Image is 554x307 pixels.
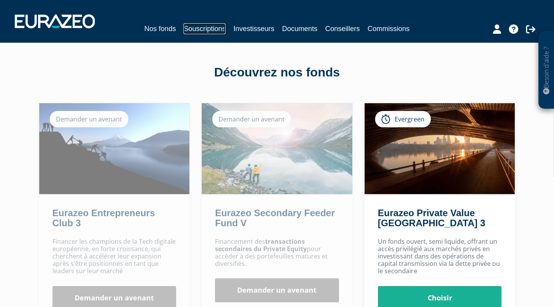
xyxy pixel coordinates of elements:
div: Evergreen [375,111,431,127]
a: Eurazeo Private Value [GEOGRAPHIC_DATA] 3 [378,208,485,228]
a: Souscriptions [184,23,225,34]
a: Eurazeo Secondary Feeder Fund V [215,208,335,228]
a: Investisseurs [233,23,274,34]
a: Conseillers [325,23,360,34]
div: Demander un avenant [50,111,128,127]
div: Découvrez nos fonds [56,64,499,82]
a: Documents [282,23,318,34]
div: Demander un avenant [212,111,291,127]
p: Financer les champions de la Tech digitale européenne, en forte croissance, qui cherchent à accél... [52,238,177,275]
a: Eurazeo Entrepreneurs Club 3 [52,208,155,228]
img: Eurazeo Entrepreneurs Club 3 [39,103,190,194]
a: Nos fonds [144,23,176,35]
p: Un fonds ouvert, semi liquide, offrant un accès privilégié aux marchés privés en investissant dan... [378,238,502,275]
a: Demander un avenant [215,278,339,302]
img: Eurazeo Private Value Europe 3 [365,103,515,194]
p: Financement des pour accéder à des portefeuilles matures et diversifiés. [215,238,339,268]
img: Eurazeo Secondary Feeder Fund V [202,103,352,194]
strong: transactions secondaires du Private Equity [215,237,307,253]
img: 1732889491-logotype_eurazeo_blanc_rvb.png [15,14,95,28]
a: Commissions [368,23,410,34]
p: Besoin d'aide ? [542,35,551,105]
